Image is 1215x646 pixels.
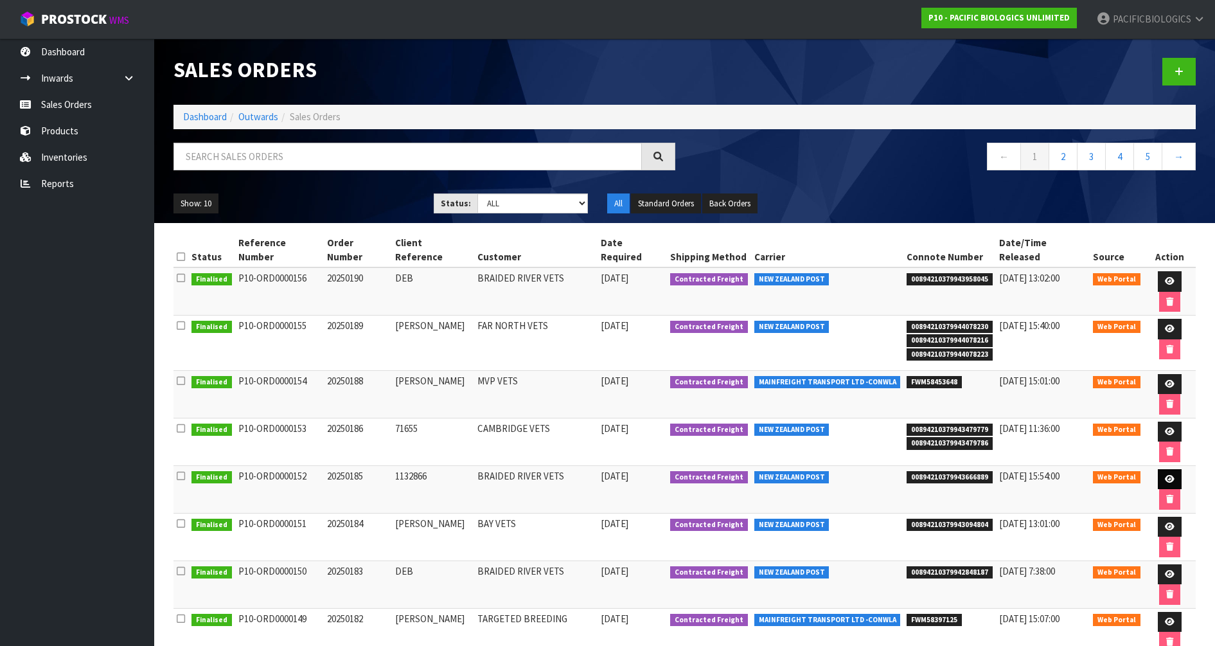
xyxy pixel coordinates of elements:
[392,465,474,513] td: 1132866
[907,437,993,450] span: 00894210379943479786
[1090,233,1144,267] th: Source
[474,418,598,465] td: CAMBRIDGE VETS
[324,233,392,267] th: Order Number
[235,513,324,561] td: P10-ORD0000151
[754,376,901,389] span: MAINFREIGHT TRANSPORT LTD -CONWLA
[695,143,1196,174] nav: Page navigation
[235,465,324,513] td: P10-ORD0000152
[1162,143,1196,170] a: →
[191,376,232,389] span: Finalised
[474,233,598,267] th: Customer
[41,11,107,28] span: ProStock
[238,111,278,123] a: Outwards
[392,561,474,608] td: DEB
[392,316,474,371] td: [PERSON_NAME]
[907,614,962,627] span: FWM58397125
[999,470,1060,482] span: [DATE] 15:54:00
[601,613,628,625] span: [DATE]
[173,193,218,214] button: Show: 10
[324,370,392,418] td: 20250188
[754,614,901,627] span: MAINFREIGHT TRANSPORT LTD -CONWLA
[928,12,1070,23] strong: P10 - PACIFIC BIOLOGICS UNLIMITED
[601,470,628,482] span: [DATE]
[670,519,748,532] span: Contracted Freight
[474,513,598,561] td: BAY VETS
[324,418,392,465] td: 20250186
[999,517,1060,530] span: [DATE] 13:01:00
[173,143,642,170] input: Search sales orders
[999,319,1060,332] span: [DATE] 15:40:00
[754,566,829,579] span: NEW ZEALAND POST
[188,233,235,267] th: Status
[996,233,1090,267] th: Date/Time Released
[907,334,993,347] span: 00894210379944078216
[324,465,392,513] td: 20250185
[290,111,341,123] span: Sales Orders
[907,424,993,436] span: 00894210379943479779
[235,316,324,371] td: P10-ORD0000155
[109,14,129,26] small: WMS
[183,111,227,123] a: Dashboard
[670,273,748,286] span: Contracted Freight
[754,321,829,334] span: NEW ZEALAND POST
[907,566,993,579] span: 00894210379942848187
[903,233,996,267] th: Connote Number
[754,471,829,484] span: NEW ZEALAND POST
[392,418,474,465] td: 71655
[324,513,392,561] td: 20250184
[751,233,904,267] th: Carrier
[670,424,748,436] span: Contracted Freight
[474,370,598,418] td: MVP VETS
[1093,273,1140,286] span: Web Portal
[754,519,829,532] span: NEW ZEALAND POST
[1093,424,1140,436] span: Web Portal
[191,519,232,532] span: Finalised
[598,233,668,267] th: Date Required
[474,561,598,608] td: BRAIDED RIVER VETS
[754,273,829,286] span: NEW ZEALAND POST
[1093,471,1140,484] span: Web Portal
[667,233,751,267] th: Shipping Method
[173,58,675,81] h1: Sales Orders
[392,513,474,561] td: [PERSON_NAME]
[987,143,1021,170] a: ←
[601,517,628,530] span: [DATE]
[1077,143,1106,170] a: 3
[907,321,993,334] span: 00894210379944078230
[235,233,324,267] th: Reference Number
[670,614,748,627] span: Contracted Freight
[324,316,392,371] td: 20250189
[191,424,232,436] span: Finalised
[441,198,471,209] strong: Status:
[324,267,392,316] td: 20250190
[999,375,1060,387] span: [DATE] 15:01:00
[702,193,758,214] button: Back Orders
[235,267,324,316] td: P10-ORD0000156
[392,370,474,418] td: [PERSON_NAME]
[1105,143,1134,170] a: 4
[392,267,474,316] td: DEB
[235,370,324,418] td: P10-ORD0000154
[907,376,962,389] span: FWM58453648
[1113,13,1191,25] span: PACIFICBIOLOGICS
[999,613,1060,625] span: [DATE] 15:07:00
[474,316,598,371] td: FAR NORTH VETS
[754,424,829,436] span: NEW ZEALAND POST
[601,319,628,332] span: [DATE]
[392,233,474,267] th: Client Reference
[474,465,598,513] td: BRAIDED RIVER VETS
[191,614,232,627] span: Finalised
[191,566,232,579] span: Finalised
[670,471,748,484] span: Contracted Freight
[601,272,628,284] span: [DATE]
[907,471,993,484] span: 00894210379943666889
[670,566,748,579] span: Contracted Freight
[1093,566,1140,579] span: Web Portal
[474,267,598,316] td: BRAIDED RIVER VETS
[999,272,1060,284] span: [DATE] 13:02:00
[1020,143,1049,170] a: 1
[601,565,628,577] span: [DATE]
[1144,233,1196,267] th: Action
[19,11,35,27] img: cube-alt.png
[999,422,1060,435] span: [DATE] 11:36:00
